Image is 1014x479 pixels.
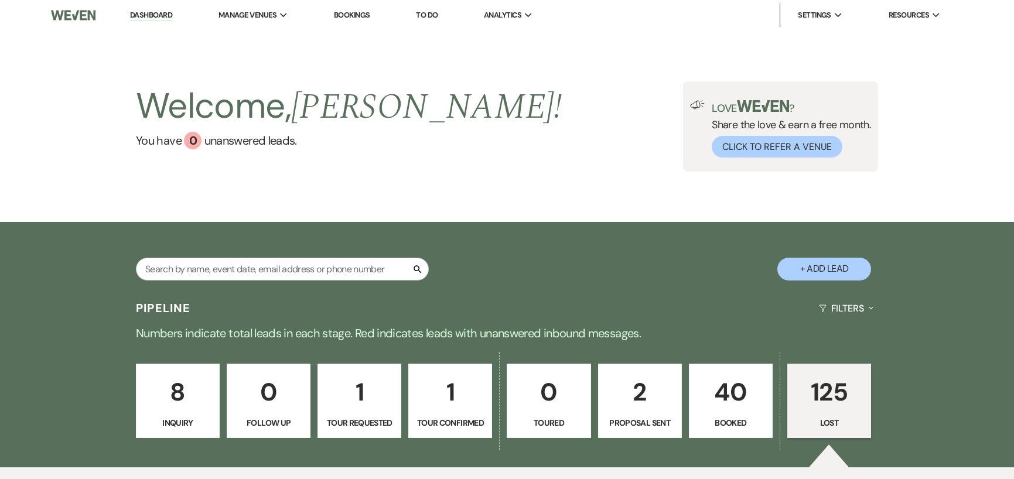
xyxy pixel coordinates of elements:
[218,9,276,21] span: Manage Venues
[416,372,484,412] p: 1
[136,364,220,439] a: 8Inquiry
[697,372,765,412] p: 40
[144,372,212,412] p: 8
[136,258,429,280] input: Search by name, event date, email address or phone number
[690,100,705,110] img: loud-speaker-illustration.svg
[814,293,878,324] button: Filters
[598,364,682,439] a: 2Proposal Sent
[227,364,310,439] a: 0Follow Up
[798,9,831,21] span: Settings
[737,100,789,112] img: weven-logo-green.svg
[889,9,929,21] span: Resources
[712,136,842,158] button: Click to Refer a Venue
[408,364,492,439] a: 1Tour Confirmed
[317,364,401,439] a: 1Tour Requested
[234,372,303,412] p: 0
[334,10,370,20] a: Bookings
[136,81,562,132] h2: Welcome,
[705,100,871,158] div: Share the love & earn a free month.
[325,372,394,412] p: 1
[325,416,394,429] p: Tour Requested
[234,416,303,429] p: Follow Up
[507,364,590,439] a: 0Toured
[606,416,674,429] p: Proposal Sent
[787,364,871,439] a: 125Lost
[136,300,191,316] h3: Pipeline
[416,10,438,20] a: To Do
[689,364,773,439] a: 40Booked
[86,324,929,343] p: Numbers indicate total leads in each stage. Red indicates leads with unanswered inbound messages.
[795,416,863,429] p: Lost
[606,372,674,412] p: 2
[777,258,871,280] button: + Add Lead
[712,100,871,114] p: Love ?
[514,372,583,412] p: 0
[697,416,765,429] p: Booked
[51,3,95,28] img: Weven Logo
[484,9,521,21] span: Analytics
[291,80,562,134] span: [PERSON_NAME] !
[514,416,583,429] p: Toured
[136,132,562,149] a: You have 0 unanswered leads.
[416,416,484,429] p: Tour Confirmed
[144,416,212,429] p: Inquiry
[130,10,172,21] a: Dashboard
[184,132,202,149] div: 0
[795,372,863,412] p: 125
